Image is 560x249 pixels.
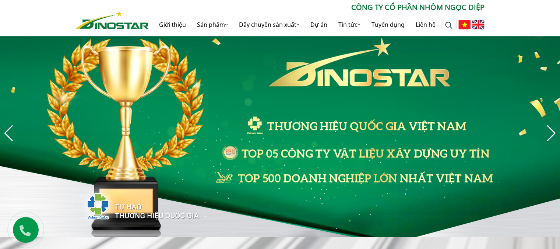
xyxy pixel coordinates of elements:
[472,20,485,29] img: English
[233,13,305,36] a: Dây chuyền sản xuất
[458,20,471,29] img: Tiếng Việt
[191,13,233,36] a: Sản phẩm
[154,13,191,36] a: Giới thiệu
[76,9,149,29] a: Nhôm Dinostar
[333,13,366,36] a: Tin tức
[76,11,149,29] img: Nhôm Dinostar
[65,180,200,230] img: thqg
[546,125,556,141] div: Next slide
[445,22,452,29] img: search
[410,13,441,36] a: Liên hệ
[366,13,410,36] a: Tuyển dụng
[4,125,14,141] div: Previous slide
[149,2,485,13] p: CÔNG TY CỔ PHẦN NHÔM NGỌC DIỆP
[305,13,333,36] a: Dự án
